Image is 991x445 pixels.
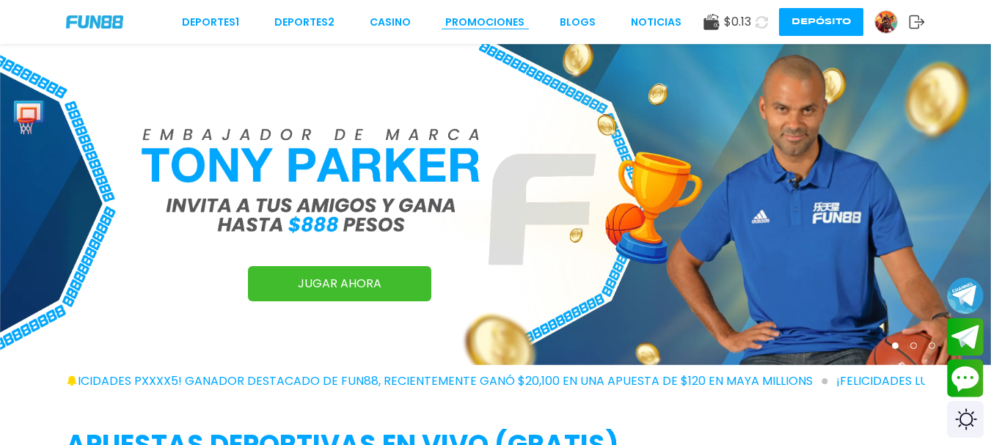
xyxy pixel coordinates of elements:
button: Contact customer service [947,359,984,397]
a: Promociones [445,15,524,30]
img: Company Logo [66,15,123,28]
a: CASINO [370,15,411,30]
a: Deportes1 [182,15,239,30]
button: Join telegram channel [947,276,984,315]
img: Avatar [875,11,897,33]
a: Deportes2 [274,15,334,30]
button: Join telegram [947,318,984,356]
a: Avatar [874,10,909,34]
span: $ 0.13 [724,13,751,31]
a: BLOGS [560,15,596,30]
div: Switch theme [947,401,984,438]
a: NOTICIAS [631,15,681,30]
button: Depósito [779,8,863,36]
span: ¡FELICIDADES pxxxx5! GANADOR DESTACADO DE FUN88, RECIENTEMENTE GANÓ $20,100 EN UNA APUESTA DE $12... [56,372,827,390]
a: JUGAR AHORA [248,266,431,301]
